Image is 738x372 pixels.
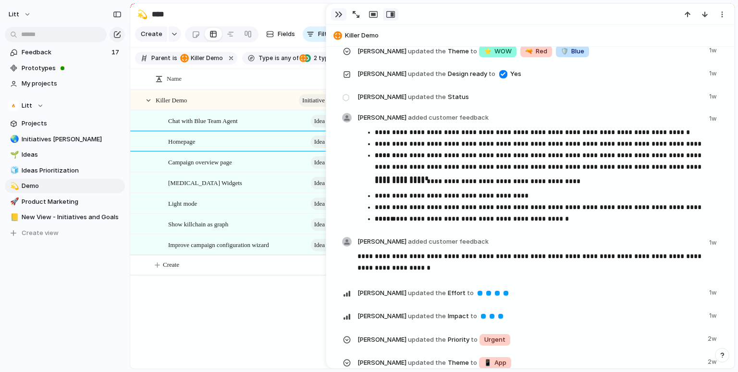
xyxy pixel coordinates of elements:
button: Idea [311,136,339,148]
span: 17 [111,48,121,57]
button: Idea [311,218,339,231]
div: 💫Demo [5,179,125,193]
button: 🧊 [9,166,18,175]
span: [PERSON_NAME] [357,69,406,79]
span: Impact [357,309,703,322]
span: 1w [709,44,719,55]
span: [PERSON_NAME] [357,358,406,368]
div: 📒 [10,212,17,223]
span: New View - Initiatives and Goals [22,212,122,222]
span: Prototypes [22,63,122,73]
button: Filter [303,26,337,42]
span: Red [525,47,547,56]
div: 🌱Ideas [5,148,125,162]
span: Killer Demo [156,94,187,105]
span: updated the [408,69,446,79]
span: Idea [314,135,325,149]
div: 🚀 [10,196,17,207]
span: initiative [302,94,325,107]
span: 🔫 [525,47,533,55]
span: Killer Demo [345,31,730,40]
button: Create [135,26,167,42]
span: [MEDICAL_DATA] Widgets [168,177,242,188]
span: Light mode [168,198,197,209]
button: Idea [311,115,339,127]
span: Idea [314,238,325,252]
a: 🚀Product Marketing [5,195,125,209]
span: [PERSON_NAME] [357,311,406,321]
span: Effort [357,286,703,299]
span: Idea [314,176,325,190]
button: 🌏 [9,135,18,144]
span: [PERSON_NAME] [357,335,406,345]
span: to [470,311,477,321]
div: 🧊Ideas Prioritization [5,163,125,178]
span: Name [167,74,182,84]
div: 🌱 [10,149,17,161]
span: to [471,335,478,345]
span: Idea [314,197,325,211]
span: 1w [709,309,719,321]
a: Feedback17 [5,45,125,60]
span: Idea [314,218,325,231]
span: updated the [408,335,446,345]
button: Idea [311,239,339,251]
span: 📱 [484,359,492,366]
button: Idea [311,177,339,189]
button: Litt [5,99,125,113]
span: Initiatives [PERSON_NAME] [22,135,122,144]
span: Idea [314,156,325,169]
span: Theme [357,44,703,58]
span: 🛡️ [561,47,568,55]
span: Killer Demo [191,54,223,62]
span: added customer feedback [408,113,489,121]
span: Product Marketing [22,197,122,207]
span: [PERSON_NAME] [357,288,406,298]
span: is [275,54,280,62]
a: Projects [5,116,125,131]
span: is [172,54,177,62]
span: 1w [709,67,719,78]
button: Killer Demo [331,28,730,43]
span: Theme [357,355,702,370]
span: App [484,358,506,368]
button: 💫 [9,181,18,191]
button: Create view [5,226,125,240]
span: WOW [484,47,512,56]
span: Ideas [22,150,122,160]
span: Litt [9,10,19,19]
span: updated the [408,47,446,56]
span: Show killchain as graph [168,218,228,229]
span: Parent [151,54,171,62]
div: 💫 [137,8,148,21]
a: My projects [5,76,125,91]
span: [PERSON_NAME] [357,47,406,56]
span: Filter [318,29,333,39]
span: [PERSON_NAME] [357,92,406,102]
span: 1w [709,90,719,101]
span: Demo [22,181,122,191]
span: Chat with Blue Team Agent [168,115,238,126]
span: [PERSON_NAME] [357,237,489,247]
button: initiative [299,94,339,107]
span: Projects [22,119,122,128]
button: Killer Demo [178,53,225,63]
button: Fields [262,26,299,42]
span: added customer feedback [408,237,489,245]
span: 2w [708,355,719,367]
span: updated the [408,311,446,321]
span: updated the [408,358,446,368]
span: Idea [314,114,325,128]
button: Litt [4,7,36,22]
button: isany of [273,53,300,63]
span: to [467,288,474,298]
span: Litt [22,101,32,111]
span: to [489,69,495,79]
span: [PERSON_NAME] [357,113,489,123]
span: Feedback [22,48,109,57]
a: 📒New View - Initiatives and Goals [5,210,125,224]
span: any of [280,54,298,62]
a: 🌏Initiatives [PERSON_NAME] [5,132,125,147]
